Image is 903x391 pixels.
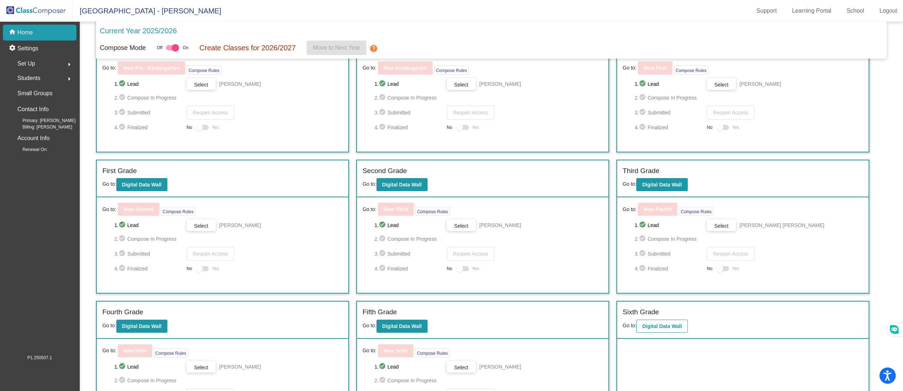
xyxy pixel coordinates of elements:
span: 2. Compose In Progress [115,376,343,385]
span: 2. Compose In Progress [635,235,864,243]
mat-icon: check_circle [379,80,387,88]
mat-icon: check_circle [118,362,127,371]
span: Select [194,365,208,370]
span: [PERSON_NAME] [740,80,781,88]
span: 1. Lead [635,221,703,230]
mat-icon: check_circle [639,264,648,273]
span: Reopen Access [193,110,228,115]
mat-icon: help [369,44,378,53]
span: [PERSON_NAME] [479,222,521,229]
b: New Third [384,206,408,212]
label: First Grade [102,166,137,176]
span: Select [454,223,468,229]
button: Select [187,78,216,90]
p: Current Year 2025/2026 [100,25,176,36]
mat-icon: check_circle [639,108,648,117]
button: Digital Data Wall [116,320,167,333]
b: New Fifth [124,348,146,354]
button: Compose Rules [187,66,221,75]
span: [PERSON_NAME] [479,80,521,88]
p: Contact Info [17,104,49,114]
span: Yes [472,123,479,132]
span: Yes [732,123,739,132]
mat-icon: check_circle [639,93,648,102]
span: 2. Compose In Progress [375,376,603,385]
b: New First [644,65,666,71]
span: Go to: [102,323,116,328]
b: Digital Data Wall [122,323,162,329]
b: New Sixth [384,348,408,354]
button: Digital Data Wall [636,320,687,333]
span: Students [17,73,40,83]
span: Reopen Access [193,251,228,257]
mat-icon: check_circle [379,249,387,258]
mat-icon: check_circle [118,123,127,132]
button: Digital Data Wall [376,320,428,333]
mat-icon: check_circle [118,264,127,273]
mat-icon: check_circle [379,362,387,371]
span: Yes [472,264,479,273]
mat-icon: check_circle [118,221,127,230]
span: 1. Lead [635,80,703,88]
span: Move to Next Year [313,45,360,51]
span: Go to: [362,206,376,213]
mat-icon: check_circle [639,123,648,132]
span: Go to: [362,323,376,328]
span: [PERSON_NAME] [PERSON_NAME] [740,222,824,229]
a: School [841,5,870,17]
span: 2. Compose In Progress [375,235,603,243]
mat-icon: check_circle [379,221,387,230]
span: [PERSON_NAME] [219,363,261,370]
p: Account Info [17,133,50,143]
span: 1. Lead [375,80,443,88]
button: Reopen Access [447,247,494,261]
button: New First [638,62,672,75]
span: 3. Submitted [375,249,443,258]
span: Reopen Access [713,251,748,257]
span: [PERSON_NAME] [219,222,261,229]
b: Digital Data Wall [642,323,682,329]
span: No [447,265,452,272]
span: 2. Compose In Progress [115,93,343,102]
button: Reopen Access [707,106,754,119]
b: Digital Data Wall [122,182,162,188]
span: Billing: [PERSON_NAME] [11,124,72,130]
button: Compose Rules [415,348,449,357]
span: 4. Finalized [375,123,443,132]
span: No [707,265,712,272]
span: Select [714,223,728,229]
span: Set Up [17,59,35,69]
p: Small Groups [17,88,53,98]
button: New Sixth [378,344,414,357]
span: 3. Submitted [635,249,703,258]
button: Compose Rules [415,207,450,216]
span: Go to: [623,206,636,213]
mat-icon: check_circle [118,376,127,385]
span: 3. Submitted [375,108,443,117]
button: Select [447,219,476,231]
b: New Pre - Kindergarten [124,65,180,71]
a: Logout [874,5,903,17]
span: 3. Submitted [115,108,183,117]
span: Select [714,82,728,88]
mat-icon: home [9,28,17,37]
span: Go to: [102,181,116,187]
b: New Kindergarten [384,65,427,71]
span: Go to: [623,323,636,328]
span: Reopen Access [453,110,488,115]
a: Support [751,5,783,17]
b: Digital Data Wall [382,182,422,188]
label: Sixth Grade [623,307,659,318]
p: Home [17,28,33,37]
button: New Third [378,203,414,216]
mat-icon: arrow_right [65,75,74,83]
span: On [183,45,188,51]
span: 1. Lead [115,362,183,371]
label: Third Grade [623,166,659,176]
mat-icon: settings [9,44,17,53]
button: Compose Rules [674,66,708,75]
span: Go to: [102,347,116,354]
mat-icon: check_circle [118,235,127,243]
button: New Fourth [638,203,677,216]
span: Go to: [102,206,116,213]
